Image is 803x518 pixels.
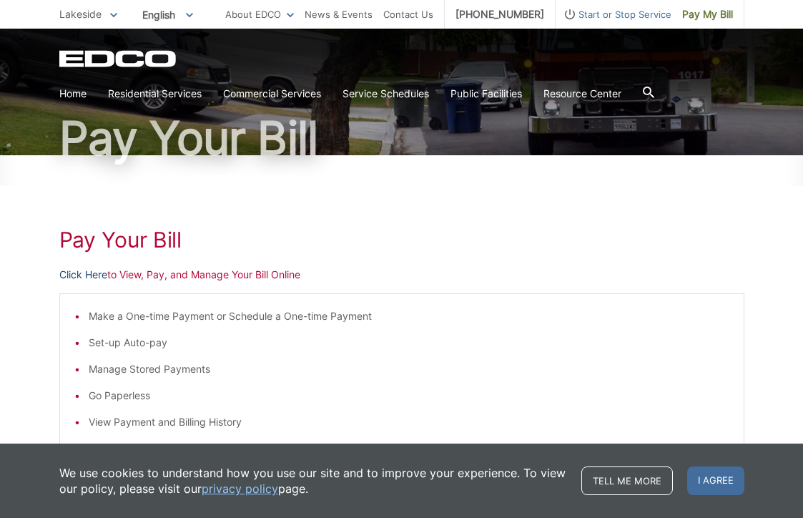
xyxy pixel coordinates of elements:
li: Go Paperless [89,388,729,404]
a: Public Facilities [450,86,522,102]
a: About EDCO [225,6,294,22]
h1: Pay Your Bill [59,227,744,253]
h1: Pay Your Bill [59,115,744,161]
li: View Payment and Billing History [89,414,729,430]
li: Make a One-time Payment or Schedule a One-time Payment [89,308,729,324]
li: Manage Stored Payments [89,361,729,377]
a: Click Here [59,267,107,283]
li: Set-up Auto-pay [89,335,729,351]
a: News & Events [305,6,373,22]
span: English [132,3,204,26]
p: to View, Pay, and Manage Your Bill Online [59,267,744,283]
p: We use cookies to understand how you use our site and to improve your experience. To view our pol... [59,465,567,497]
a: privacy policy [202,481,278,497]
a: Residential Services [108,86,202,102]
a: Commercial Services [223,86,321,102]
a: Service Schedules [343,86,429,102]
a: EDCD logo. Return to the homepage. [59,50,178,67]
span: Pay My Bill [682,6,733,22]
a: Contact Us [383,6,433,22]
a: Home [59,86,87,102]
span: Lakeside [59,8,102,20]
a: Resource Center [543,86,621,102]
